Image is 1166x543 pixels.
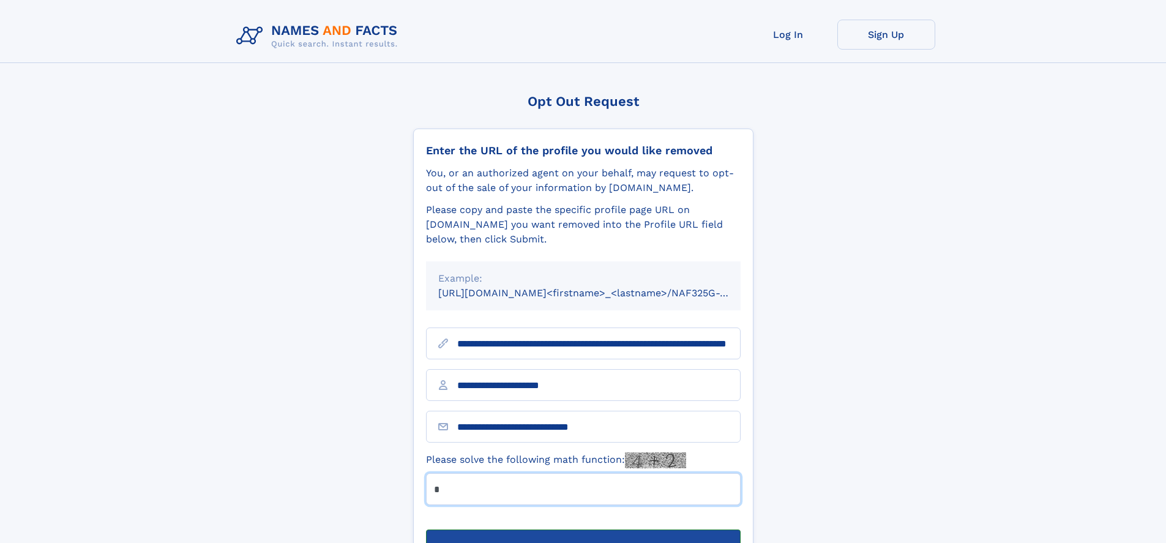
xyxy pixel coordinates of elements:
label: Please solve the following math function: [426,452,686,468]
div: Opt Out Request [413,94,753,109]
div: Please copy and paste the specific profile page URL on [DOMAIN_NAME] you want removed into the Pr... [426,203,741,247]
a: Sign Up [837,20,935,50]
div: Enter the URL of the profile you would like removed [426,144,741,157]
img: Logo Names and Facts [231,20,408,53]
a: Log In [739,20,837,50]
div: You, or an authorized agent on your behalf, may request to opt-out of the sale of your informatio... [426,166,741,195]
small: [URL][DOMAIN_NAME]<firstname>_<lastname>/NAF325G-xxxxxxxx [438,287,764,299]
div: Example: [438,271,728,286]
